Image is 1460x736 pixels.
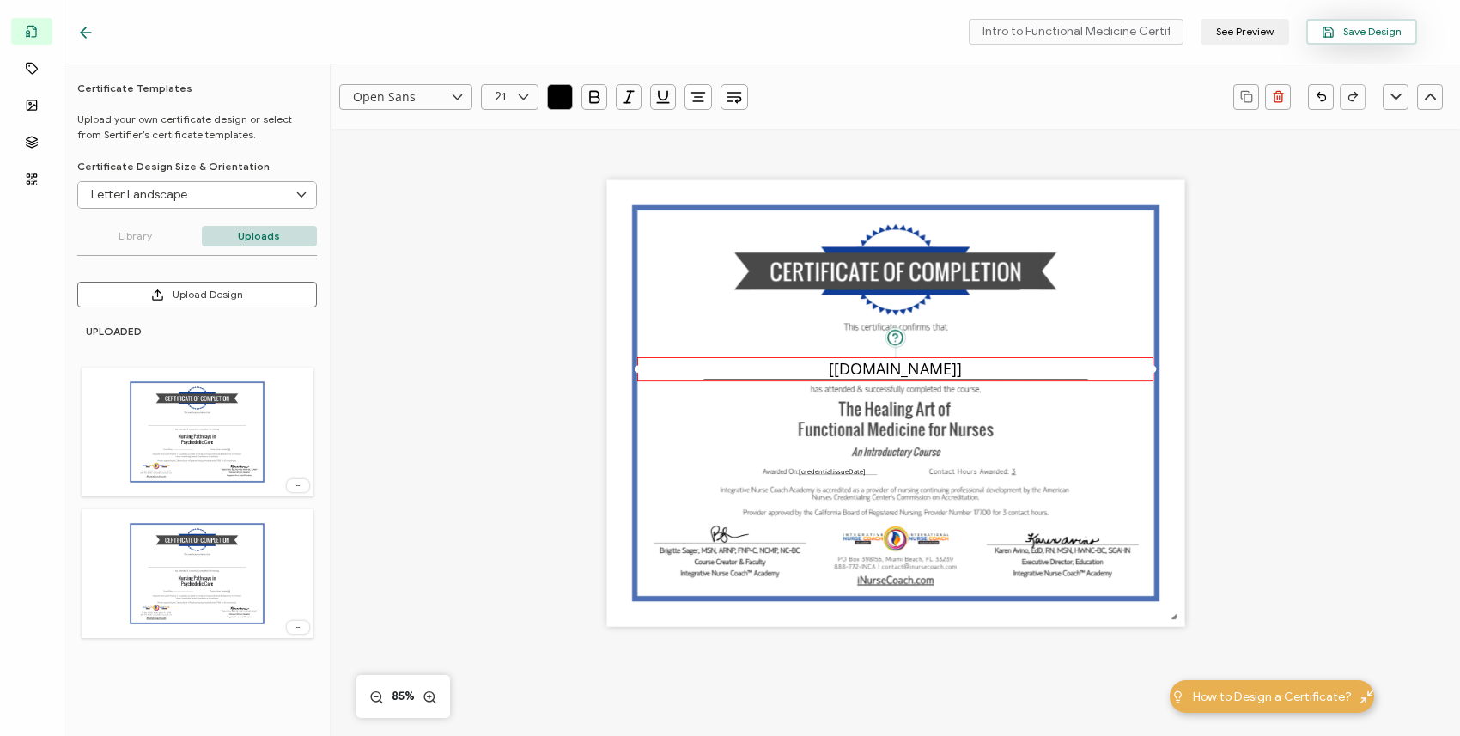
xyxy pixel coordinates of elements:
[886,329,904,346] img: tooltip-helper.svg
[1201,19,1289,45] button: See Preview
[78,182,316,208] input: Select
[202,226,318,246] p: Uploads
[339,84,472,110] input: Select
[77,282,317,307] button: Upload Design
[1193,688,1352,706] span: How to Design a Certificate?
[829,358,962,379] pre: [[DOMAIN_NAME]]
[125,518,269,630] img: 43140c8a-95ff-45fd-9868-6c73c728760c.png
[1374,654,1460,736] iframe: Chat Widget
[799,466,865,476] pre: [credential.issueDate]
[481,84,538,110] input: Select
[77,112,317,143] p: Upload your own certificate design or select from Sertifier’s certificate templates.
[1360,690,1373,703] img: minimize-icon.svg
[77,160,317,173] p: Certificate Design Size & Orientation
[86,325,313,338] h6: UPLOADED
[1322,26,1402,39] span: Save Design
[1306,19,1417,45] button: Save Design
[969,19,1183,45] input: Name your certificate
[77,226,193,246] p: Library
[611,183,1180,623] img: 57bfb1ad-d2f7-492a-a09e-1013b2af557f.png
[125,376,269,488] img: 59b2bc87-cdfc-4a52-8bc1-5bade84afc30.png
[388,688,418,705] span: 85%
[77,82,317,94] h6: Certificate Templates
